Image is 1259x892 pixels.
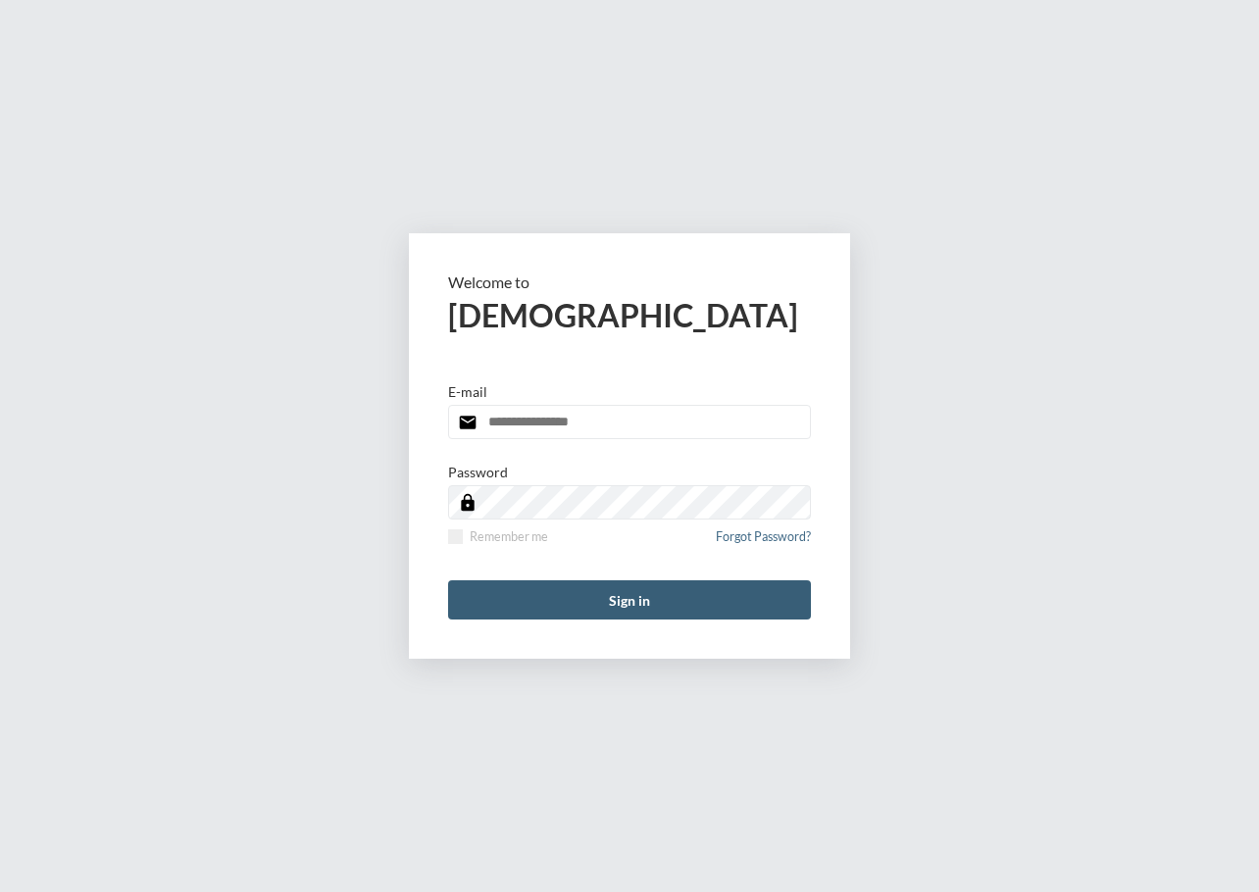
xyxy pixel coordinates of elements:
[448,383,487,400] p: E-mail
[448,296,811,334] h2: [DEMOGRAPHIC_DATA]
[716,529,811,556] a: Forgot Password?
[448,529,548,544] label: Remember me
[448,464,508,480] p: Password
[448,580,811,619] button: Sign in
[448,273,811,291] p: Welcome to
